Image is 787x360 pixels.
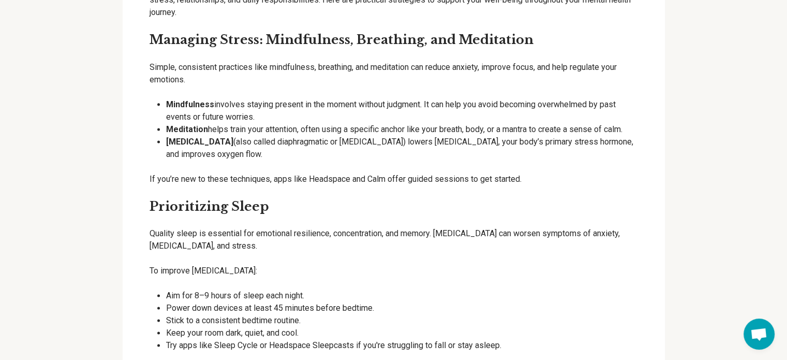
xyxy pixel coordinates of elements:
li: involves staying present in the moment without judgment. It can help you avoid becoming overwhelm... [166,98,638,123]
strong: [MEDICAL_DATA] [166,137,233,147]
p: Quality sleep is essential for emotional resilience, concentration, and memory. [MEDICAL_DATA] ca... [150,227,638,252]
p: To improve [MEDICAL_DATA]: [150,265,638,277]
strong: Mindfulness [166,99,214,109]
p: If you’re new to these techniques, apps like Headspace and Calm offer guided sessions to get star... [150,173,638,185]
li: (also called diaphragmatic or [MEDICAL_DATA]) lowers [MEDICAL_DATA], your body’s primary stress h... [166,136,638,161]
h4: Prioritizing Sleep [150,198,638,215]
div: Open chat [744,319,775,350]
li: Stick to a consistent bedtime routine. [166,314,638,327]
li: helps train your attention, often using a specific anchor like your breath, body, or a mantra to ... [166,123,638,136]
li: Try apps like Sleep Cycle or Headspace Sleepcasts if you're struggling to fall or stay asleep. [166,339,638,352]
h4: Managing Stress: Mindfulness, Breathing, and Meditation [150,31,638,49]
strong: Meditation [166,124,208,134]
li: Power down devices at least 45 minutes before bedtime. [166,302,638,314]
p: Simple, consistent practices like mindfulness, breathing, and meditation can reduce anxiety, impr... [150,61,638,86]
li: Keep your room dark, quiet, and cool. [166,327,638,339]
li: Aim for 8–9 hours of sleep each night. [166,290,638,302]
